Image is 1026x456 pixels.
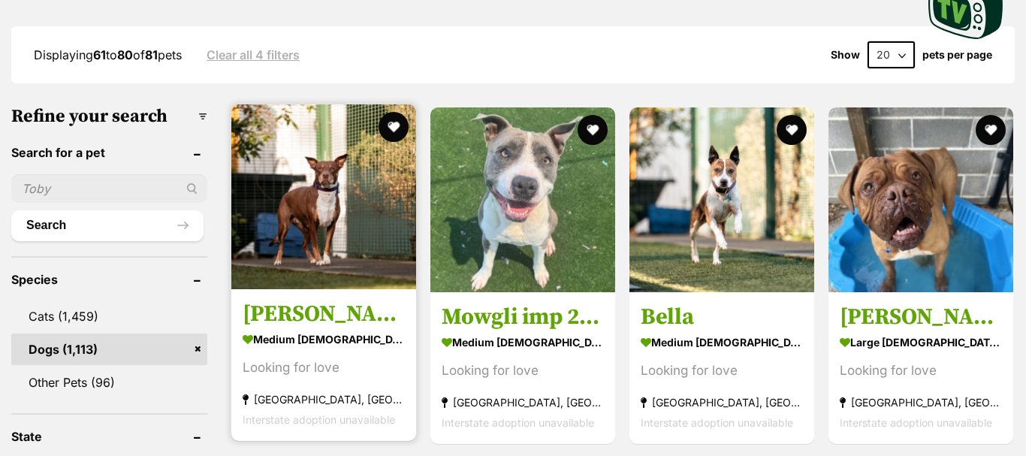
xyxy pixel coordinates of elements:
[828,107,1013,292] img: Bonnie - Dogue de Bordeaux Dog
[145,47,158,62] strong: 81
[11,273,207,286] header: Species
[840,417,992,430] span: Interstate adoption unavailable
[34,47,182,62] span: Displaying to of pets
[578,115,608,145] button: favourite
[243,300,405,329] h3: [PERSON_NAME]
[442,332,604,354] strong: medium [DEMOGRAPHIC_DATA] Dog
[442,393,604,413] strong: [GEOGRAPHIC_DATA], [GEOGRAPHIC_DATA]
[11,300,207,332] a: Cats (1,459)
[11,367,207,398] a: Other Pets (96)
[117,47,133,62] strong: 80
[11,146,207,159] header: Search for a pet
[922,49,992,61] label: pets per page
[641,361,803,382] div: Looking for love
[231,289,416,442] a: [PERSON_NAME] medium [DEMOGRAPHIC_DATA] Dog Looking for love [GEOGRAPHIC_DATA], [GEOGRAPHIC_DATA]...
[641,417,793,430] span: Interstate adoption unavailable
[207,48,300,62] a: Clear all 4 filters
[828,292,1013,445] a: [PERSON_NAME] large [DEMOGRAPHIC_DATA] Dog Looking for love [GEOGRAPHIC_DATA], [GEOGRAPHIC_DATA] ...
[831,49,860,61] span: Show
[641,303,803,332] h3: Bella
[243,358,405,379] div: Looking for love
[243,390,405,410] strong: [GEOGRAPHIC_DATA], [GEOGRAPHIC_DATA]
[11,430,207,443] header: State
[442,361,604,382] div: Looking for love
[629,107,814,292] img: Bella - American Staffordshire Terrier Dog
[231,104,416,289] img: Margo - Australian Kelpie Dog
[777,115,807,145] button: favourite
[11,106,207,127] h3: Refine your search
[442,303,604,332] h3: Mowgli imp 2529
[11,210,204,240] button: Search
[641,393,803,413] strong: [GEOGRAPHIC_DATA], [GEOGRAPHIC_DATA]
[379,112,409,142] button: favourite
[243,414,395,427] span: Interstate adoption unavailable
[976,115,1006,145] button: favourite
[430,292,615,445] a: Mowgli imp 2529 medium [DEMOGRAPHIC_DATA] Dog Looking for love [GEOGRAPHIC_DATA], [GEOGRAPHIC_DAT...
[840,332,1002,354] strong: large [DEMOGRAPHIC_DATA] Dog
[430,107,615,292] img: Mowgli imp 2529 - American Staffordshire Terrier Dog
[11,174,207,203] input: Toby
[93,47,106,62] strong: 61
[840,393,1002,413] strong: [GEOGRAPHIC_DATA], [GEOGRAPHIC_DATA]
[629,292,814,445] a: Bella medium [DEMOGRAPHIC_DATA] Dog Looking for love [GEOGRAPHIC_DATA], [GEOGRAPHIC_DATA] Interst...
[840,361,1002,382] div: Looking for love
[442,417,594,430] span: Interstate adoption unavailable
[840,303,1002,332] h3: [PERSON_NAME]
[641,332,803,354] strong: medium [DEMOGRAPHIC_DATA] Dog
[243,329,405,351] strong: medium [DEMOGRAPHIC_DATA] Dog
[11,334,207,365] a: Dogs (1,113)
